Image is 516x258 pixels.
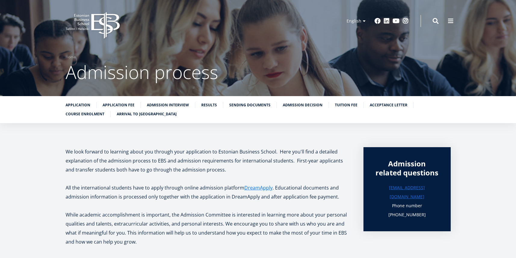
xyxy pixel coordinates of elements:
a: Course enrolment [66,111,104,117]
div: Admission related questions [375,159,439,177]
a: Home [66,54,76,60]
a: Acceptance letter [370,102,407,108]
a: Results [201,102,217,108]
a: Linkedin [384,18,390,24]
a: Youtube [393,18,400,24]
span: Admission process [66,60,218,84]
a: Admission decision [283,102,323,108]
a: Application fee [103,102,134,108]
a: [EMAIL_ADDRESS][DOMAIN_NAME] [375,183,439,201]
a: Arrival to [GEOGRAPHIC_DATA] [117,111,177,117]
a: Instagram [403,18,409,24]
a: Admission interview [147,102,189,108]
p: Phone number [PHONE_NUMBER] [375,201,439,219]
p: We look forward to learning about you through your application to Estonian Business School. Here ... [66,147,351,174]
a: Facebook [375,18,381,24]
a: Tuition fee [335,102,357,108]
p: While academic accomplishment is important, the Admission Committee is interested in learning mor... [66,210,351,246]
a: DreamApply [244,183,273,192]
a: Application [66,102,90,108]
a: Sending documents [229,102,270,108]
p: All the international students have to apply through online admission platform . Educational docu... [66,183,351,201]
